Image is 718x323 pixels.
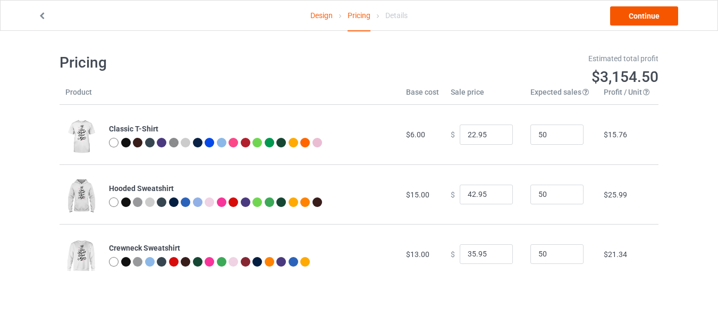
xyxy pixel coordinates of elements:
[310,1,333,30] a: Design
[348,1,370,31] div: Pricing
[109,184,174,193] b: Hooded Sweatshirt
[451,250,455,258] span: $
[406,250,429,259] span: $13.00
[109,244,180,252] b: Crewneck Sweatshirt
[400,87,445,105] th: Base cost
[445,87,525,105] th: Sale price
[604,191,627,199] span: $25.99
[60,87,103,105] th: Product
[451,130,455,139] span: $
[367,53,659,64] div: Estimated total profit
[610,6,678,26] a: Continue
[169,138,179,147] img: heather_texture.png
[598,87,658,105] th: Profit / Unit
[406,191,429,199] span: $15.00
[60,53,352,72] h1: Pricing
[604,250,627,259] span: $21.34
[385,1,408,30] div: Details
[604,130,627,139] span: $15.76
[451,190,455,198] span: $
[406,130,425,139] span: $6.00
[592,68,658,86] span: $3,154.50
[109,125,158,133] b: Classic T-Shirt
[525,87,598,105] th: Expected sales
